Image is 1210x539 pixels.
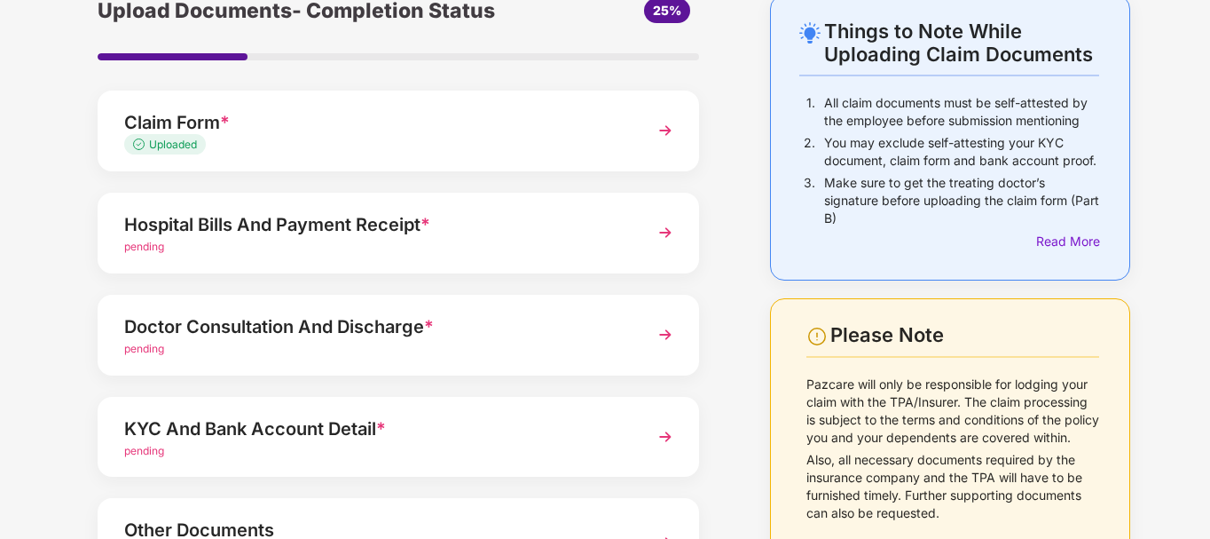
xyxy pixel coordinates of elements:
p: 2. [804,134,815,170]
p: Make sure to get the treating doctor’s signature before uploading the claim form (Part B) [824,174,1099,227]
img: svg+xml;base64,PHN2ZyBpZD0iTmV4dCIgeG1sbnM9Imh0dHA6Ly93d3cudzMub3JnLzIwMDAvc3ZnIiB3aWR0aD0iMzYiIG... [649,319,681,351]
p: Pazcare will only be responsible for lodging your claim with the TPA/Insurer. The claim processin... [806,376,1100,447]
div: Claim Form [124,108,626,137]
div: Please Note [830,323,1099,347]
span: Uploaded [149,138,197,151]
div: Things to Note While Uploading Claim Documents [824,20,1099,66]
div: Hospital Bills And Payment Receipt [124,210,626,239]
p: 1. [806,94,815,130]
span: pending [124,444,164,457]
p: Also, all necessary documents required by the insurance company and the TPA will have to be furni... [806,451,1100,522]
p: 3. [804,174,815,227]
img: svg+xml;base64,PHN2ZyBpZD0iTmV4dCIgeG1sbnM9Imh0dHA6Ly93d3cudzMub3JnLzIwMDAvc3ZnIiB3aWR0aD0iMzYiIG... [649,217,681,249]
span: pending [124,342,164,355]
span: 25% [653,3,681,18]
img: svg+xml;base64,PHN2ZyBpZD0iV2FybmluZ18tXzI0eDI0IiBkYXRhLW5hbWU9Ildhcm5pbmcgLSAyNHgyNCIgeG1sbnM9Im... [806,326,828,347]
div: KYC And Bank Account Detail [124,415,626,443]
div: Read More [1036,232,1099,251]
p: All claim documents must be self-attested by the employee before submission mentioning [824,94,1099,130]
img: svg+xml;base64,PHN2ZyB4bWxucz0iaHR0cDovL3d3dy53My5vcmcvMjAwMC9zdmciIHdpZHRoPSIxMy4zMzMiIGhlaWdodD... [133,139,149,150]
img: svg+xml;base64,PHN2ZyBpZD0iTmV4dCIgeG1sbnM9Imh0dHA6Ly93d3cudzMub3JnLzIwMDAvc3ZnIiB3aWR0aD0iMzYiIG... [649,115,681,147]
span: pending [124,240,164,253]
div: Doctor Consultation And Discharge [124,313,626,341]
p: You may exclude self-attesting your KYC document, claim form and bank account proof. [824,134,1099,170]
img: svg+xml;base64,PHN2ZyBpZD0iTmV4dCIgeG1sbnM9Imh0dHA6Ly93d3cudzMub3JnLzIwMDAvc3ZnIiB3aWR0aD0iMzYiIG... [649,421,681,453]
img: svg+xml;base64,PHN2ZyB4bWxucz0iaHR0cDovL3d3dy53My5vcmcvMjAwMC9zdmciIHdpZHRoPSIyNC4wOTMiIGhlaWdodD... [799,22,821,44]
